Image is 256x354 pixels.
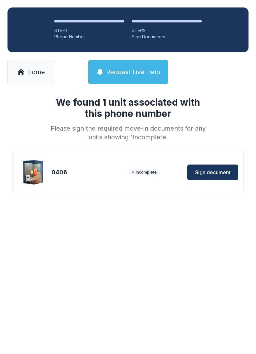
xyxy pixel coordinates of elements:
span: Incomplete [129,169,160,175]
div: STEP 2 [132,27,202,34]
div: 0406 [52,168,126,177]
div: Sign Documents [132,34,202,40]
h1: We found 1 unit associated with this phone number [48,97,208,119]
span: Home [27,68,45,76]
span: Sign document [195,169,230,176]
div: Please sign the required move-in documents for any units showing 'Incomplete' [48,124,208,141]
div: Phone Number [54,34,124,40]
span: Request Live Help [106,68,160,76]
div: STEP 1 [54,27,124,34]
